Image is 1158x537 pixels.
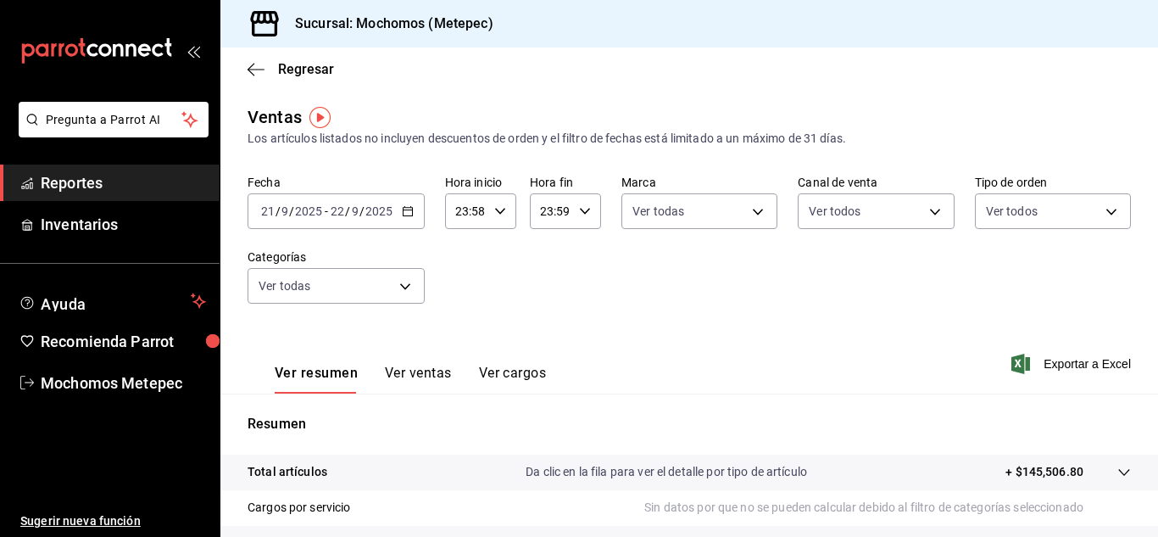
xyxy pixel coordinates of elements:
input: ---- [294,204,323,218]
span: Recomienda Parrot [41,330,206,353]
span: Pregunta a Parrot AI [46,111,182,129]
span: Ver todos [809,203,860,220]
label: Hora fin [530,176,601,188]
button: Ver ventas [385,365,452,394]
input: -- [330,204,345,218]
span: Ver todos [986,203,1038,220]
p: Resumen [248,414,1131,434]
button: Pregunta a Parrot AI [19,102,209,137]
span: - [325,204,328,218]
div: Ventas [248,104,302,130]
h3: Sucursal: Mochomos (Metepec) [281,14,493,34]
button: Exportar a Excel [1015,354,1131,374]
span: Sugerir nueva función [20,512,206,530]
a: Pregunta a Parrot AI [12,123,209,141]
span: / [289,204,294,218]
label: Canal de venta [798,176,954,188]
button: Ver resumen [275,365,358,394]
label: Categorías [248,251,425,263]
p: Cargos por servicio [248,499,351,517]
span: Reportes [41,171,206,194]
span: Regresar [278,61,334,77]
span: Inventarios [41,213,206,236]
input: -- [351,204,359,218]
label: Marca [621,176,777,188]
button: open_drawer_menu [187,44,200,58]
span: Mochomos Metepec [41,372,206,394]
label: Fecha [248,176,425,188]
div: navigation tabs [275,365,546,394]
span: Ver todas [259,277,310,294]
p: Sin datos por que no se pueden calcular debido al filtro de categorías seleccionado [644,499,1131,517]
p: Da clic en la fila para ver el detalle por tipo de artículo [526,463,807,481]
label: Tipo de orden [975,176,1131,188]
span: Ayuda [41,291,184,311]
span: / [276,204,281,218]
label: Hora inicio [445,176,516,188]
button: Regresar [248,61,334,77]
input: ---- [365,204,393,218]
div: Los artículos listados no incluyen descuentos de orden y el filtro de fechas está limitado a un m... [248,130,1131,148]
span: Ver todas [632,203,684,220]
p: Total artículos [248,463,327,481]
input: -- [260,204,276,218]
input: -- [281,204,289,218]
button: Ver cargos [479,365,547,394]
img: Tooltip marker [309,107,331,128]
span: / [359,204,365,218]
span: / [345,204,350,218]
p: + $145,506.80 [1005,463,1083,481]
